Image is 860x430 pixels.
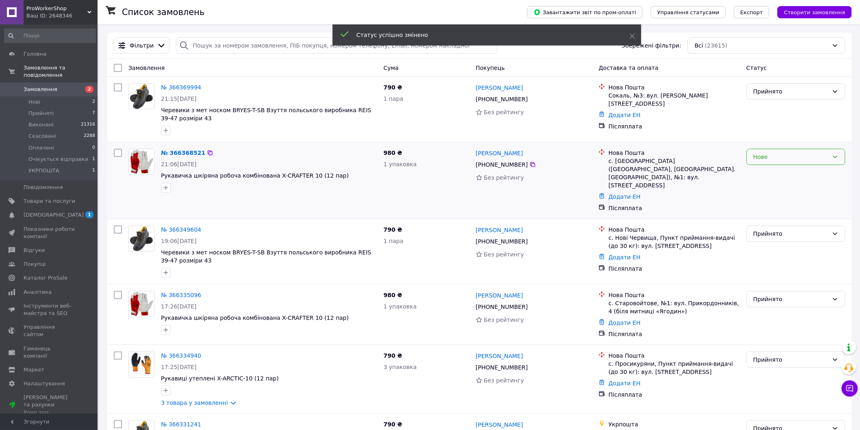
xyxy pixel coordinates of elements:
[24,366,44,374] span: Маркет
[161,96,197,102] span: 21:15[DATE]
[161,352,201,359] a: № 366334940
[24,198,75,205] span: Товари та послуги
[24,345,75,360] span: Гаманець компанії
[608,91,740,108] div: Сокаль, №3: вул. [PERSON_NAME][STREET_ADDRESS]
[161,315,349,321] span: Рукавичка шкіряна робоча комбінована X-CRAFTER 10 (12 пар)
[92,144,95,152] span: 0
[384,150,402,156] span: 980 ₴
[608,226,740,234] div: Нова Пошта
[24,261,46,268] span: Покупці
[734,6,770,18] button: Експорт
[161,161,197,167] span: 21:06[DATE]
[28,98,40,106] span: Нові
[608,83,740,91] div: Нова Пошта
[769,9,852,15] a: Створити замовлення
[24,274,67,282] span: Каталог ProSale
[161,226,201,233] a: № 366349604
[384,238,404,244] span: 1 пара
[608,360,740,376] div: с. Просикуряни, Пункт приймання-видачі (до 30 кг): вул. [STREET_ADDRESS]
[608,420,740,428] div: Укрпошта
[534,9,636,16] span: Завантажити звіт по пром-оплаті
[842,380,858,397] button: Чат з покупцем
[754,229,829,238] div: Прийнято
[161,150,205,156] a: № 366368521
[608,291,740,299] div: Нова Пошта
[527,6,643,18] button: Завантажити звіт по пром-оплаті
[608,319,641,326] a: Додати ЕН
[26,5,87,12] span: ProWorkerShop
[657,9,719,15] span: Управління статусами
[28,110,54,117] span: Прийняті
[130,84,152,109] img: Фото товару
[161,421,201,428] a: № 366331241
[161,172,349,179] span: Рукавичка шкіряна робоча комбінована X-CRAFTER 10 (12 пар)
[608,254,641,261] a: Додати ЕН
[384,352,402,359] span: 790 ₴
[24,380,65,387] span: Налаштування
[92,156,95,163] span: 1
[384,421,402,428] span: 790 ₴
[129,291,154,317] img: Фото товару
[476,352,523,360] a: [PERSON_NAME]
[747,65,767,71] span: Статус
[384,303,417,310] span: 1 упаковка
[130,41,154,50] span: Фільтри
[705,42,728,49] span: (23615)
[129,149,154,174] img: Фото товару
[161,249,371,264] a: Черевики з мет носком BRYES-T-SB Взуття польського виробника REIS 39-47 розміри 43
[24,184,63,191] span: Повідомлення
[24,86,57,93] span: Замовлення
[92,167,95,174] span: 1
[484,174,524,181] span: Без рейтингу
[608,112,641,118] a: Додати ЕН
[476,226,523,234] a: [PERSON_NAME]
[754,87,829,96] div: Прийнято
[608,330,740,338] div: Післяплата
[128,65,165,71] span: Замовлення
[92,98,95,106] span: 2
[484,109,524,115] span: Без рейтингу
[81,121,95,128] span: 21316
[24,394,75,416] span: [PERSON_NAME] та рахунки
[608,391,740,399] div: Післяплата
[24,247,45,254] span: Відгуки
[608,204,740,212] div: Післяплата
[622,41,681,50] span: Збережені фільтри:
[85,86,93,93] span: 2
[161,292,201,298] a: № 366335096
[161,107,371,122] a: Черевики з мет носком BRYES-T-SB Взуття польського виробника REIS 39-47 розміри 43
[24,64,98,79] span: Замовлення та повідомлення
[24,211,84,219] span: [DEMOGRAPHIC_DATA]
[754,355,829,364] div: Прийнято
[608,265,740,273] div: Післяплата
[476,149,523,157] a: [PERSON_NAME]
[608,352,740,360] div: Нова Пошта
[26,12,98,20] div: Ваш ID: 2648346
[28,167,59,174] span: УКРПОШТА
[161,364,197,370] span: 17:25[DATE]
[695,41,703,50] span: Всі
[777,6,852,18] button: Створити замовлення
[128,291,154,317] a: Фото товару
[484,251,524,258] span: Без рейтингу
[476,65,505,71] span: Покупець
[161,375,279,382] a: Рукавиці утеплені X-ARCTIC-10 (12 пар)
[476,421,523,429] a: [PERSON_NAME]
[384,84,402,91] span: 790 ₴
[4,28,96,43] input: Пошук
[161,238,197,244] span: 19:06[DATE]
[161,303,197,310] span: 17:26[DATE]
[741,9,763,15] span: Експорт
[608,380,641,387] a: Додати ЕН
[599,65,658,71] span: Доставка та оплата
[84,132,95,140] span: 2288
[24,289,52,296] span: Аналітика
[384,364,417,370] span: 3 упаковка
[130,226,152,251] img: Фото товару
[651,6,726,18] button: Управління статусами
[161,84,201,91] a: № 366369994
[476,96,528,102] span: [PHONE_NUMBER]
[28,144,54,152] span: Оплачені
